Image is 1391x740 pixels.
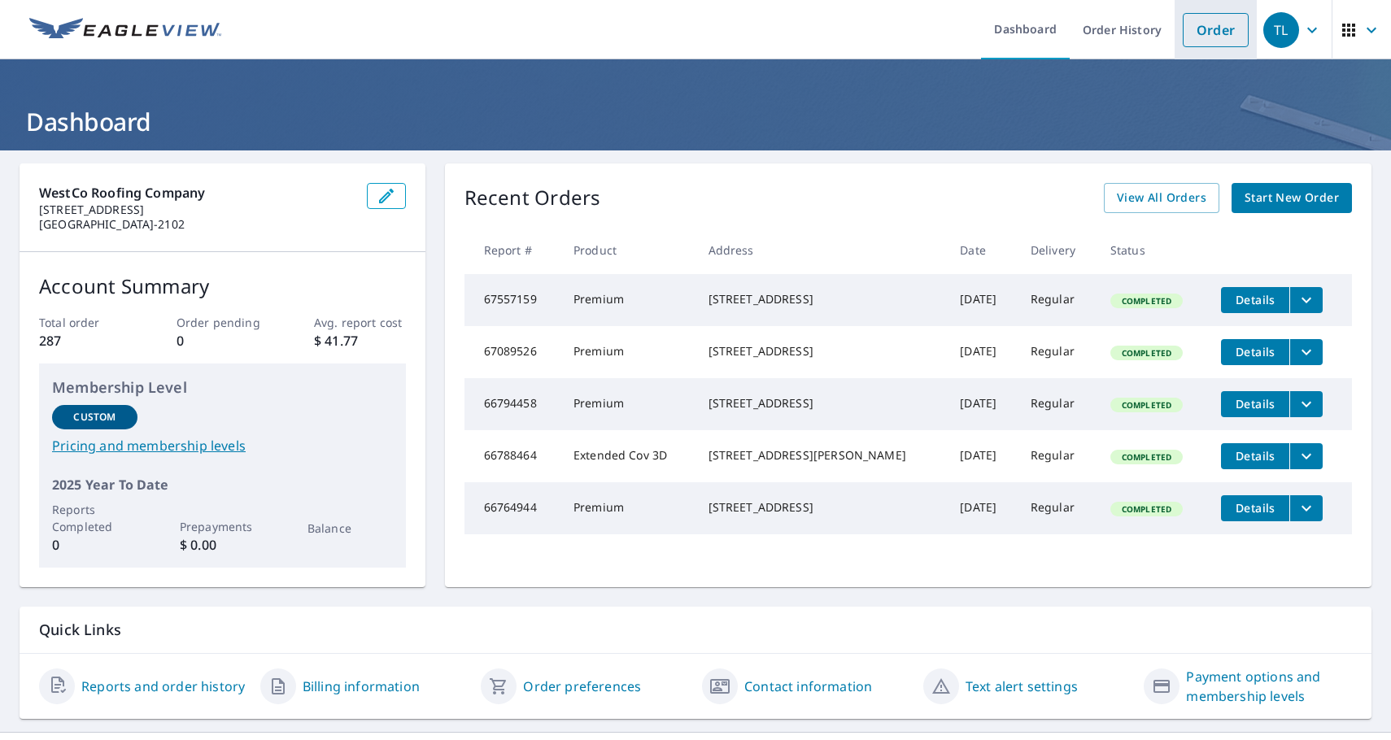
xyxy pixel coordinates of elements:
[52,475,393,494] p: 2025 Year To Date
[709,343,935,359] div: [STREET_ADDRESS]
[464,430,560,482] td: 66788464
[1018,430,1097,482] td: Regular
[947,430,1018,482] td: [DATE]
[39,331,131,350] p: 287
[1112,451,1181,463] span: Completed
[744,677,872,696] a: Contact information
[81,677,245,696] a: Reports and order history
[560,482,695,534] td: Premium
[1231,292,1280,307] span: Details
[464,482,560,534] td: 66764944
[314,331,406,350] p: $ 41.77
[73,410,116,424] p: Custom
[180,518,265,535] p: Prepayments
[1186,667,1352,706] a: Payment options and membership levels
[1221,495,1289,521] button: detailsBtn-66764944
[560,430,695,482] td: Extended Cov 3D
[1231,344,1280,359] span: Details
[307,520,393,537] p: Balance
[39,217,354,232] p: [GEOGRAPHIC_DATA]-2102
[1112,347,1181,359] span: Completed
[1221,443,1289,469] button: detailsBtn-66788464
[1104,183,1219,213] a: View All Orders
[709,395,935,411] div: [STREET_ADDRESS]
[1018,482,1097,534] td: Regular
[314,314,406,331] p: Avg. report cost
[464,183,601,213] p: Recent Orders
[464,378,560,430] td: 66794458
[1018,326,1097,378] td: Regular
[560,226,695,274] th: Product
[1245,188,1339,208] span: Start New Order
[1231,500,1280,516] span: Details
[177,331,268,350] p: 0
[1232,183,1352,213] a: Start New Order
[1289,391,1323,417] button: filesDropdownBtn-66794458
[52,377,393,398] p: Membership Level
[1097,226,1209,274] th: Status
[560,326,695,378] td: Premium
[20,105,1371,138] h1: Dashboard
[39,202,354,217] p: [STREET_ADDRESS]
[52,436,393,455] a: Pricing and membership levels
[947,378,1018,430] td: [DATE]
[52,535,137,555] p: 0
[39,620,1352,640] p: Quick Links
[1183,13,1249,47] a: Order
[1112,295,1181,307] span: Completed
[1263,12,1299,48] div: TL
[947,326,1018,378] td: [DATE]
[1221,339,1289,365] button: detailsBtn-67089526
[39,314,131,331] p: Total order
[966,677,1078,696] a: Text alert settings
[1231,396,1280,411] span: Details
[464,226,560,274] th: Report #
[1231,448,1280,464] span: Details
[1221,391,1289,417] button: detailsBtn-66794458
[695,226,948,274] th: Address
[1018,378,1097,430] td: Regular
[303,677,420,696] a: Billing information
[947,482,1018,534] td: [DATE]
[52,501,137,535] p: Reports Completed
[523,677,641,696] a: Order preferences
[39,272,406,301] p: Account Summary
[1112,503,1181,515] span: Completed
[947,274,1018,326] td: [DATE]
[180,535,265,555] p: $ 0.00
[709,291,935,307] div: [STREET_ADDRESS]
[464,274,560,326] td: 67557159
[1112,399,1181,411] span: Completed
[709,447,935,464] div: [STREET_ADDRESS][PERSON_NAME]
[177,314,268,331] p: Order pending
[1018,274,1097,326] td: Regular
[1289,339,1323,365] button: filesDropdownBtn-67089526
[1221,287,1289,313] button: detailsBtn-67557159
[39,183,354,202] p: WestCo Roofing Company
[709,499,935,516] div: [STREET_ADDRESS]
[947,226,1018,274] th: Date
[1289,495,1323,521] button: filesDropdownBtn-66764944
[464,326,560,378] td: 67089526
[1289,443,1323,469] button: filesDropdownBtn-66788464
[560,274,695,326] td: Premium
[1289,287,1323,313] button: filesDropdownBtn-67557159
[560,378,695,430] td: Premium
[1018,226,1097,274] th: Delivery
[29,18,221,42] img: EV Logo
[1117,188,1206,208] span: View All Orders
